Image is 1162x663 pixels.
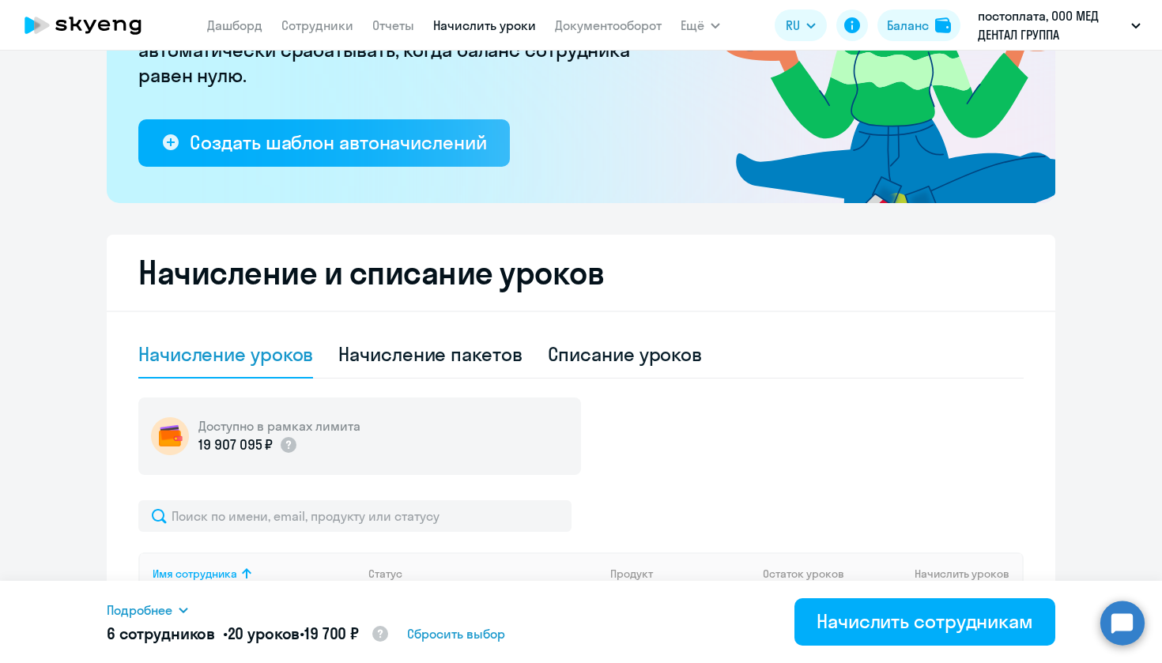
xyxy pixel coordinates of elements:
[861,552,1022,595] th: Начислить уроков
[151,417,189,455] img: wallet-circle.png
[372,17,414,33] a: Отчеты
[407,624,505,643] span: Сбросить выбор
[817,608,1033,634] div: Начислить сотрудникам
[794,598,1055,646] button: Начислить сотрудникам
[138,500,572,532] input: Поиск по имени, email, продукту или статусу
[681,9,720,41] button: Ещё
[153,567,237,581] div: Имя сотрудника
[190,130,486,155] div: Создать шаблон автоначислений
[138,254,1024,292] h2: Начисление и списание уроков
[548,341,703,367] div: Списание уроков
[368,567,402,581] div: Статус
[610,567,653,581] div: Продукт
[978,6,1125,44] p: постоплата, ООО МЕД ДЕНТАЛ ГРУППА
[877,9,960,41] button: Балансbalance
[433,17,536,33] a: Начислить уроки
[153,567,356,581] div: Имя сотрудника
[970,6,1149,44] button: постоплата, ООО МЕД ДЕНТАЛ ГРУППА
[207,17,262,33] a: Дашборд
[555,17,662,33] a: Документооборот
[763,567,861,581] div: Остаток уроков
[198,417,360,435] h5: Доступно в рамках лимита
[138,341,313,367] div: Начисление уроков
[107,601,172,620] span: Подробнее
[368,567,598,581] div: Статус
[775,9,827,41] button: RU
[681,16,704,35] span: Ещё
[610,567,751,581] div: Продукт
[138,119,510,167] button: Создать шаблон автоначислений
[281,17,353,33] a: Сотрудники
[198,435,273,455] p: 19 907 095 ₽
[304,623,359,643] span: 19 700 ₽
[107,623,390,646] h5: 6 сотрудников • •
[228,623,300,643] span: 20 уроков
[763,567,844,581] span: Остаток уроков
[887,16,929,35] div: Баланс
[786,16,800,35] span: RU
[935,17,951,33] img: balance
[338,341,522,367] div: Начисление пакетов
